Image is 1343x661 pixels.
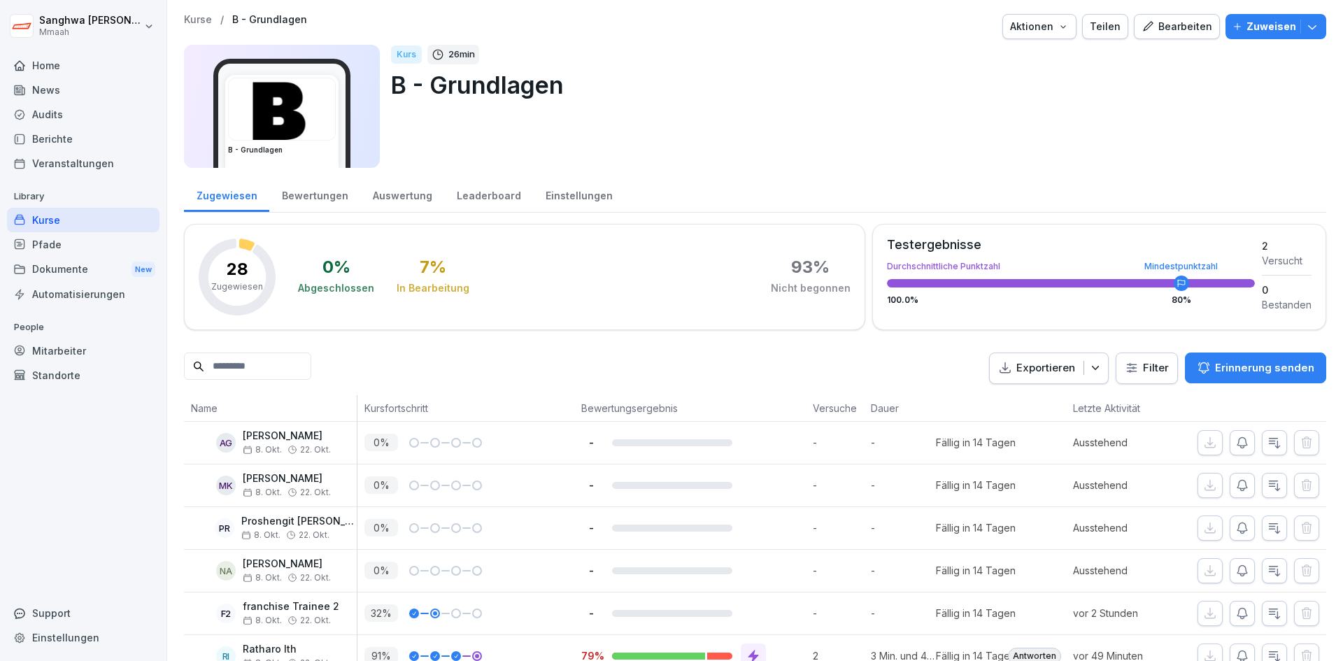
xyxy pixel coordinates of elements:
p: vor 2 Stunden [1073,606,1174,620]
a: Mitarbeiter [7,339,159,363]
p: - [871,606,936,620]
div: Audits [7,102,159,127]
a: Kurse [184,14,212,26]
div: Versucht [1262,253,1312,268]
div: PR [215,518,234,538]
p: - [813,606,864,620]
div: Abgeschlossen [298,281,374,295]
a: Einstellungen [7,625,159,650]
a: Standorte [7,363,159,388]
button: Erinnerung senden [1185,353,1326,383]
div: 80 % [1172,296,1191,304]
span: 22. Okt. [300,616,331,625]
p: Letzte Aktivität [1073,401,1167,415]
div: 0 % [322,259,350,276]
p: Kursfortschritt [364,401,567,415]
span: 22. Okt. [300,445,331,455]
p: - [871,520,936,535]
p: Ausstehend [1073,478,1174,492]
span: 22. Okt. [300,488,331,497]
div: Mindestpunktzahl [1144,262,1218,271]
p: - [581,521,601,534]
button: Bearbeiten [1134,14,1220,39]
p: - [813,435,864,450]
div: Dokumente [7,257,159,283]
p: - [871,435,936,450]
p: Bewertungsergebnis [581,401,799,415]
p: Mmaah [39,27,141,37]
p: franchise Trainee 2 [243,601,339,613]
p: Ausstehend [1073,435,1174,450]
a: Veranstaltungen [7,151,159,176]
p: Zugewiesen [211,280,263,293]
p: [PERSON_NAME] [243,430,331,442]
a: Automatisierungen [7,282,159,306]
span: 8. Okt. [241,530,280,540]
p: - [581,436,601,449]
div: New [132,262,155,278]
div: AG [216,433,236,453]
div: Testergebnisse [887,239,1255,251]
p: 26 min [448,48,475,62]
p: Versuche [813,401,857,415]
span: 8. Okt. [243,616,282,625]
div: f2 [216,604,236,623]
p: - [871,563,936,578]
a: Auswertung [360,176,444,212]
div: Durchschnittliche Punktzahl [887,262,1255,271]
span: 22. Okt. [300,573,331,583]
p: 0 % [364,476,398,494]
p: [PERSON_NAME] [243,473,331,485]
p: Proshengit [PERSON_NAME] [241,516,357,527]
span: 8. Okt. [243,573,282,583]
a: Kurse [7,208,159,232]
p: Erinnerung senden [1215,360,1314,376]
div: 7 % [420,259,446,276]
span: 22. Okt. [299,530,329,540]
button: Aktionen [1002,14,1076,39]
p: People [7,316,159,339]
p: Zuweisen [1246,19,1296,34]
a: Berichte [7,127,159,151]
p: 0 % [364,562,398,579]
div: 0 [1262,283,1312,297]
a: Home [7,53,159,78]
div: In Bearbeitung [397,281,469,295]
h3: B - Grundlagen [228,145,336,155]
div: Support [7,601,159,625]
div: Fällig in 14 Tagen [936,563,1016,578]
a: Pfade [7,232,159,257]
p: - [813,563,864,578]
div: Bearbeiten [1142,19,1212,34]
div: Fällig in 14 Tagen [936,435,1016,450]
a: Einstellungen [533,176,625,212]
p: 0 % [364,434,398,451]
a: Leaderboard [444,176,533,212]
div: Bewertungen [269,176,360,212]
a: B - Grundlagen [232,14,307,26]
div: 93 % [791,259,830,276]
p: Ratharo Ith [243,644,331,655]
p: - [581,478,601,492]
a: Zugewiesen [184,176,269,212]
p: 32 % [364,604,398,622]
p: Ausstehend [1073,520,1174,535]
div: Aktionen [1010,19,1069,34]
p: - [813,520,864,535]
a: News [7,78,159,102]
